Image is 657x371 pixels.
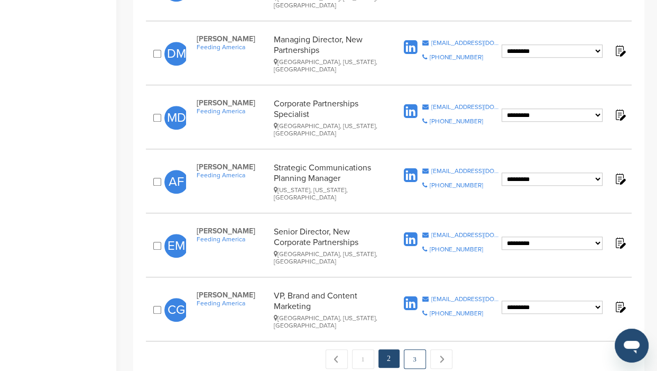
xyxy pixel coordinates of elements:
[274,186,386,201] div: [US_STATE], [US_STATE], [GEOGRAPHIC_DATA]
[430,54,483,60] div: [PHONE_NUMBER]
[352,349,374,369] a: 1
[613,236,626,249] img: Notes
[404,349,426,369] a: 3
[274,162,386,201] div: Strategic Communications Planning Manager
[431,104,502,110] div: [EMAIL_ADDRESS][DOMAIN_NAME]
[197,43,268,51] a: Feeding America
[613,44,626,57] img: Notes
[613,172,626,185] img: Notes
[164,298,188,322] span: CG
[164,42,188,66] span: DM
[197,162,268,171] span: [PERSON_NAME]
[164,106,188,130] span: MD
[430,182,483,188] div: [PHONE_NUMBER]
[613,300,626,313] img: Notes
[431,232,502,238] div: [EMAIL_ADDRESS][DOMAIN_NAME]
[431,40,502,46] div: [EMAIL_ADDRESS][DOMAIN_NAME]
[274,58,386,73] div: [GEOGRAPHIC_DATA], [US_STATE], [GEOGRAPHIC_DATA]
[197,34,268,43] span: [PERSON_NAME]
[274,291,386,329] div: VP, Brand and Content Marketing
[430,310,483,316] div: [PHONE_NUMBER]
[197,300,268,307] a: Feeding America
[613,108,626,121] img: Notes
[274,122,386,137] div: [GEOGRAPHIC_DATA], [US_STATE], [GEOGRAPHIC_DATA]
[326,349,348,369] a: ← Previous
[431,168,502,174] div: [EMAIL_ADDRESS][DOMAIN_NAME]
[274,227,386,265] div: Senior Director, New Corporate Partnerships
[274,250,386,265] div: [GEOGRAPHIC_DATA], [US_STATE], [GEOGRAPHIC_DATA]
[274,34,386,73] div: Managing Director, New Partnerships
[430,118,483,124] div: [PHONE_NUMBER]
[197,291,268,300] span: [PERSON_NAME]
[274,314,386,329] div: [GEOGRAPHIC_DATA], [US_STATE], [GEOGRAPHIC_DATA]
[197,107,268,115] a: Feeding America
[197,236,268,243] a: Feeding America
[430,349,452,369] a: Next →
[430,246,483,252] div: [PHONE_NUMBER]
[164,170,188,194] span: AF
[197,171,268,179] a: Feeding America
[378,349,400,368] em: 2
[615,329,649,363] iframe: Button to launch messaging window
[431,296,502,302] div: [EMAIL_ADDRESS][DOMAIN_NAME]
[197,98,268,107] span: [PERSON_NAME]
[164,234,188,258] span: EM
[274,98,386,137] div: Corporate Partnerships Specialist
[197,227,268,236] span: [PERSON_NAME]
